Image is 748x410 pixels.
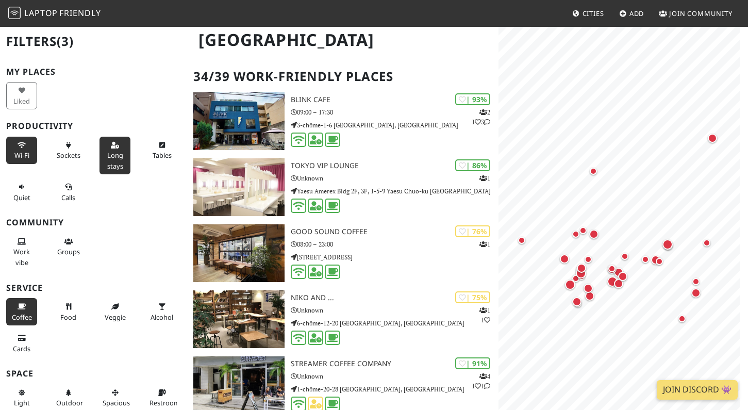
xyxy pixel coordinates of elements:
[187,224,499,282] a: GOOD SOUND COFFEE | 76% 1 GOOD SOUND COFFEE 08:00 – 23:00 [STREET_ADDRESS]
[6,178,37,206] button: Quiet
[187,92,499,150] a: BLINK Cafe | 93% 213 BLINK Cafe 09:00 – 17:30 3-chōme-1-6 [GEOGRAPHIC_DATA], [GEOGRAPHIC_DATA]
[14,398,30,407] span: Natural light
[455,225,490,237] div: | 76%
[662,239,677,254] div: Map marker
[692,278,705,290] div: Map marker
[105,313,126,322] span: Veggie
[585,256,597,268] div: Map marker
[565,280,579,294] div: Map marker
[60,313,76,322] span: Food
[572,297,586,310] div: Map marker
[669,9,733,18] span: Join Community
[6,298,37,325] button: Coffee
[291,186,498,196] p: Yaesu Amerex Bldg 2F, 3F, 1-5-9 Yaesu Chuo-ku [GEOGRAPHIC_DATA]
[655,4,737,23] a: Join Community
[472,107,490,127] p: 2 1 3
[615,4,649,23] a: Add
[99,137,130,174] button: Long stays
[291,239,498,249] p: 08:00 – 23:00
[103,398,130,407] span: Spacious
[583,9,604,18] span: Cities
[61,193,75,202] span: Video/audio calls
[193,224,285,282] img: GOOD SOUND COFFEE
[455,357,490,369] div: | 91%
[291,95,498,104] h3: BLINK Cafe
[291,107,498,117] p: 09:00 – 17:30
[455,291,490,303] div: | 75%
[6,67,181,77] h3: My Places
[579,227,592,239] div: Map marker
[291,252,498,262] p: [STREET_ADDRESS]
[193,158,285,216] img: Tokyo VIP Lounge
[472,371,490,391] p: 4 1 1
[585,291,599,305] div: Map marker
[608,265,621,277] div: Map marker
[53,233,84,260] button: Groups
[656,258,668,270] div: Map marker
[187,290,499,348] a: Niko and ... | 75% 11 Niko and ... Unknown 6-chōme-12-20 [GEOGRAPHIC_DATA], [GEOGRAPHIC_DATA]
[577,264,590,277] div: Map marker
[691,288,705,302] div: Map marker
[53,178,84,206] button: Calls
[146,298,177,325] button: Alcohol
[193,61,493,92] h2: 34/39 Work-Friendly Places
[651,255,664,269] div: Map marker
[607,276,622,291] div: Map marker
[572,231,585,243] div: Map marker
[153,151,172,160] span: Work-friendly tables
[149,398,180,407] span: Restroom
[187,158,499,216] a: Tokyo VIP Lounge | 86% 1 Tokyo VIP Lounge Unknown Yaesu Amerex Bldg 2F, 3F, 1-5-9 Yaesu Chuo-ku [...
[6,121,181,131] h3: Productivity
[53,137,84,164] button: Sockets
[57,247,80,256] span: Group tables
[6,233,37,271] button: Work vibe
[703,239,716,252] div: Map marker
[291,318,498,328] p: 6-chōme-12-20 [GEOGRAPHIC_DATA], [GEOGRAPHIC_DATA]
[584,284,597,297] div: Map marker
[568,4,608,23] a: Cities
[678,315,691,327] div: Map marker
[57,151,80,160] span: Power sockets
[8,5,101,23] a: LaptopFriendly LaptopFriendly
[193,92,285,150] img: BLINK Cafe
[107,151,123,170] span: Long stays
[59,7,101,19] span: Friendly
[291,120,498,130] p: 3-chōme-1-6 [GEOGRAPHIC_DATA], [GEOGRAPHIC_DATA]
[518,237,530,249] div: Map marker
[57,32,74,50] span: (3)
[6,218,181,227] h3: Community
[642,256,654,268] div: Map marker
[479,239,490,249] p: 1
[193,290,285,348] img: Niko and ...
[607,265,621,278] div: Map marker
[24,7,58,19] span: Laptop
[614,268,627,281] div: Map marker
[291,359,498,368] h3: Streamer Coffee Company
[146,137,177,164] button: Tables
[291,384,498,394] p: 1-chōme-20-28 [GEOGRAPHIC_DATA], [GEOGRAPHIC_DATA]
[190,26,497,54] h1: [GEOGRAPHIC_DATA]
[12,313,32,322] span: Coffee
[614,279,627,292] div: Map marker
[574,300,587,313] div: Map marker
[629,9,644,18] span: Add
[13,344,30,353] span: Credit cards
[618,272,631,285] div: Map marker
[572,275,585,287] div: Map marker
[6,369,181,379] h3: Space
[590,168,602,180] div: Map marker
[560,254,573,268] div: Map marker
[455,159,490,171] div: | 86%
[291,305,498,315] p: Unknown
[708,134,721,147] div: Map marker
[291,371,498,381] p: Unknown
[99,298,130,325] button: Veggie
[621,253,634,265] div: Map marker
[291,161,498,170] h3: Tokyo VIP Lounge
[455,93,490,105] div: | 93%
[8,7,21,19] img: LaptopFriendly
[291,227,498,236] h3: GOOD SOUND COFFEE
[56,398,83,407] span: Outdoor area
[6,283,181,293] h3: Service
[576,266,589,279] div: Map marker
